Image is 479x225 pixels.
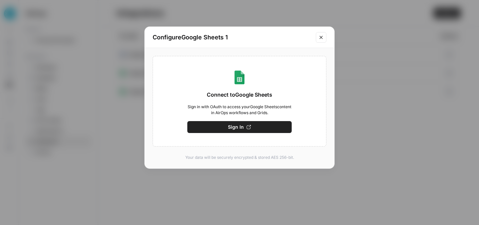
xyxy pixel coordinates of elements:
[232,69,247,85] img: Google Sheets
[187,121,292,133] button: Sign In
[153,33,312,42] h2: Configure Google Sheets 1
[228,124,244,130] span: Sign In
[316,32,326,43] button: Close modal
[153,155,326,160] p: Your data will be securely encrypted & stored AES 256-bit.
[187,104,292,116] span: Sign in with OAuth to access your Google Sheets content in AirOps workflows and Grids.
[207,91,272,99] span: Connect to Google Sheets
